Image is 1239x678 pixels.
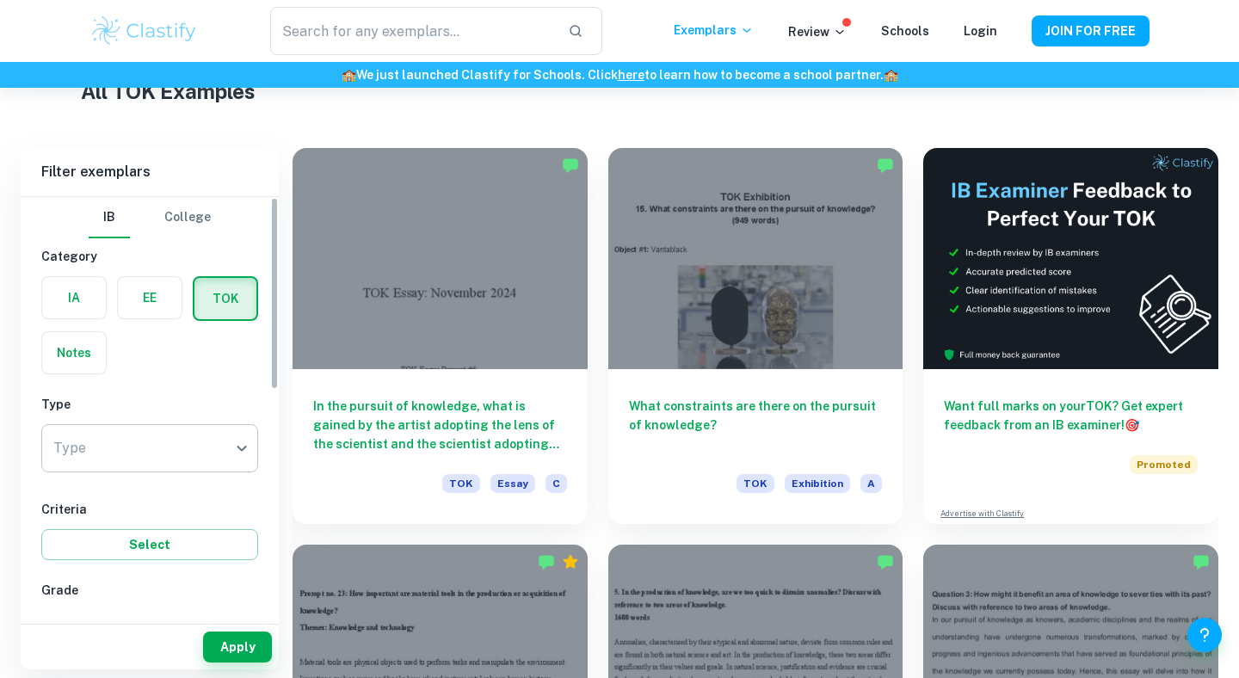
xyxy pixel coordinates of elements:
button: Help and Feedback [1187,618,1222,652]
img: Marked [1193,553,1210,570]
button: Notes [42,332,106,373]
p: Exemplars [674,21,754,40]
img: Thumbnail [923,148,1218,369]
span: Promoted [1130,455,1198,474]
span: C [546,474,567,493]
button: EE [118,277,182,318]
button: TOK [194,278,256,319]
h6: Grade [41,581,258,600]
button: IB [89,197,130,238]
img: Marked [538,553,555,570]
span: Essay [490,474,535,493]
h1: All TOK Examples [81,76,1159,107]
div: Filter type choice [89,197,211,238]
span: 🎯 [1125,418,1139,432]
span: Exhibition [785,474,850,493]
input: Search for any exemplars... [270,7,554,55]
h6: Category [41,247,258,266]
a: Schools [881,24,929,38]
a: here [618,68,644,82]
h6: What constraints are there on the pursuit of knowledge? [629,397,883,453]
h6: We just launched Clastify for Schools. Click to learn how to become a school partner. [3,65,1236,84]
span: TOK [737,474,774,493]
h6: Type [41,395,258,414]
a: Want full marks on yourTOK? Get expert feedback from an IB examiner!PromotedAdvertise with Clastify [923,148,1218,524]
img: Marked [877,157,894,174]
img: Clastify logo [89,14,199,48]
img: Marked [877,553,894,570]
a: Advertise with Clastify [940,508,1024,520]
span: A [860,474,882,493]
span: 🏫 [884,68,898,82]
img: Marked [562,157,579,174]
button: IA [42,277,106,318]
h6: Want full marks on your TOK ? Get expert feedback from an IB examiner! [944,397,1198,435]
h6: In the pursuit of knowledge, what is gained by the artist adopting the lens of the scientist and ... [313,397,567,453]
a: What constraints are there on the pursuit of knowledge?TOKExhibitionA [608,148,903,524]
div: Premium [562,553,579,570]
h6: Filter exemplars [21,148,279,196]
span: TOK [442,474,480,493]
span: 🏫 [342,68,356,82]
button: Apply [203,632,272,663]
button: Select [41,529,258,560]
button: College [164,197,211,238]
a: In the pursuit of knowledge, what is gained by the artist adopting the lens of the scientist and ... [293,148,588,524]
h6: Criteria [41,500,258,519]
p: Review [788,22,847,41]
a: Login [964,24,997,38]
button: JOIN FOR FREE [1032,15,1150,46]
